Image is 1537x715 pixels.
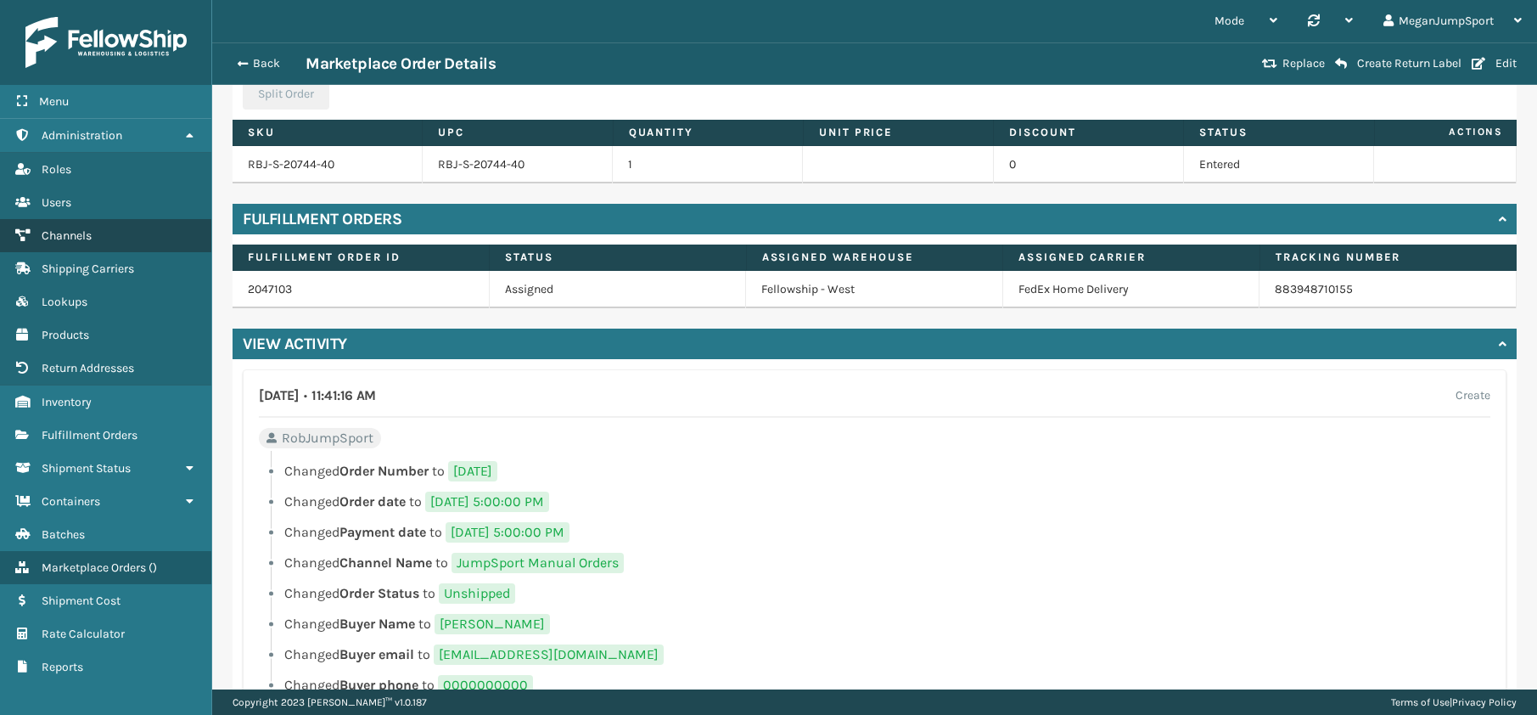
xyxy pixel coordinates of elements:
[1214,14,1244,28] span: Mode
[42,461,131,476] span: Shipment Status
[42,594,121,608] span: Shipment Cost
[1276,250,1501,265] label: Tracking Number
[339,555,432,571] span: Channel Name
[243,209,401,229] h4: Fulfillment Orders
[259,492,1490,512] li: Changed to
[259,386,376,406] h4: [DATE] 11:41:16 AM
[1456,386,1490,406] label: Create
[259,614,1490,634] li: Changed to
[1452,696,1517,708] a: Privacy Policy
[438,125,597,140] label: UPC
[339,677,418,693] span: Buyer phone
[434,645,664,665] span: [EMAIL_ADDRESS][DOMAIN_NAME]
[282,428,373,448] span: RobJumpSport
[1003,271,1260,308] td: FedEx Home Delivery
[259,522,1490,543] li: Changed to
[259,583,1490,604] li: Changed to
[306,53,496,74] h3: Marketplace Order Details
[1199,125,1358,140] label: Status
[42,361,134,375] span: Return Addresses
[435,614,550,634] span: [PERSON_NAME]
[42,395,92,409] span: Inventory
[425,492,549,512] span: [DATE] 5:00:00 PM
[42,527,85,542] span: Batches
[339,524,426,540] span: Payment date
[42,560,146,575] span: Marketplace Orders
[259,461,1490,481] li: Changed to
[42,660,83,674] span: Reports
[339,585,419,601] span: Order Status
[42,162,71,177] span: Roles
[629,125,788,140] label: Quantity
[446,522,569,543] span: [DATE] 5:00:00 PM
[439,583,515,604] span: Unshipped
[304,388,307,403] span: •
[1009,125,1168,140] label: Discount
[42,228,92,243] span: Channels
[448,461,497,481] span: [DATE]
[746,271,1003,308] td: Fellowship - West
[339,493,406,510] span: Order date
[1335,57,1347,70] i: Create Return Label
[42,627,125,641] span: Rate Calculator
[243,79,329,110] button: Split Order
[25,17,187,68] img: logo
[42,262,134,276] span: Shipping Carriers
[438,675,533,695] span: 0000000000
[39,94,69,109] span: Menu
[1472,58,1485,70] i: Edit
[1391,690,1517,715] div: |
[42,328,89,342] span: Products
[1275,282,1353,296] a: 883948710155
[259,553,1490,573] li: Changed to
[1018,250,1244,265] label: Assigned Carrier
[613,146,803,183] td: 1
[505,250,731,265] label: Status
[1184,146,1374,183] td: Entered
[819,125,978,140] label: Unit Price
[227,56,306,71] button: Back
[248,282,292,296] a: 2047103
[248,250,474,265] label: Fulfillment Order Id
[1257,56,1330,71] button: Replace
[259,675,1490,695] li: Changed to
[149,560,157,575] span: ( )
[233,690,427,715] p: Copyright 2023 [PERSON_NAME]™ v 1.0.187
[490,271,747,308] td: Assigned
[42,195,71,210] span: Users
[42,295,87,309] span: Lookups
[1330,56,1467,71] button: Create Return Label
[42,494,100,509] span: Containers
[42,128,122,143] span: Administration
[339,463,429,479] span: Order Number
[1391,696,1450,708] a: Terms of Use
[243,334,347,354] h4: View Activity
[248,157,334,172] a: RBJ-S-20744-40
[423,146,613,183] td: RBJ-S-20744-40
[762,250,988,265] label: Assigned Warehouse
[259,645,1490,665] li: Changed to
[994,146,1184,183] td: 0
[42,428,137,442] span: Fulfillment Orders
[248,125,407,140] label: SKU
[339,646,414,662] span: Buyer email
[1380,118,1513,146] span: Actions
[1262,58,1277,70] i: Replace
[452,553,624,573] span: JumpSport Manual Orders
[339,616,415,632] span: Buyer Name
[1467,56,1522,71] button: Edit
